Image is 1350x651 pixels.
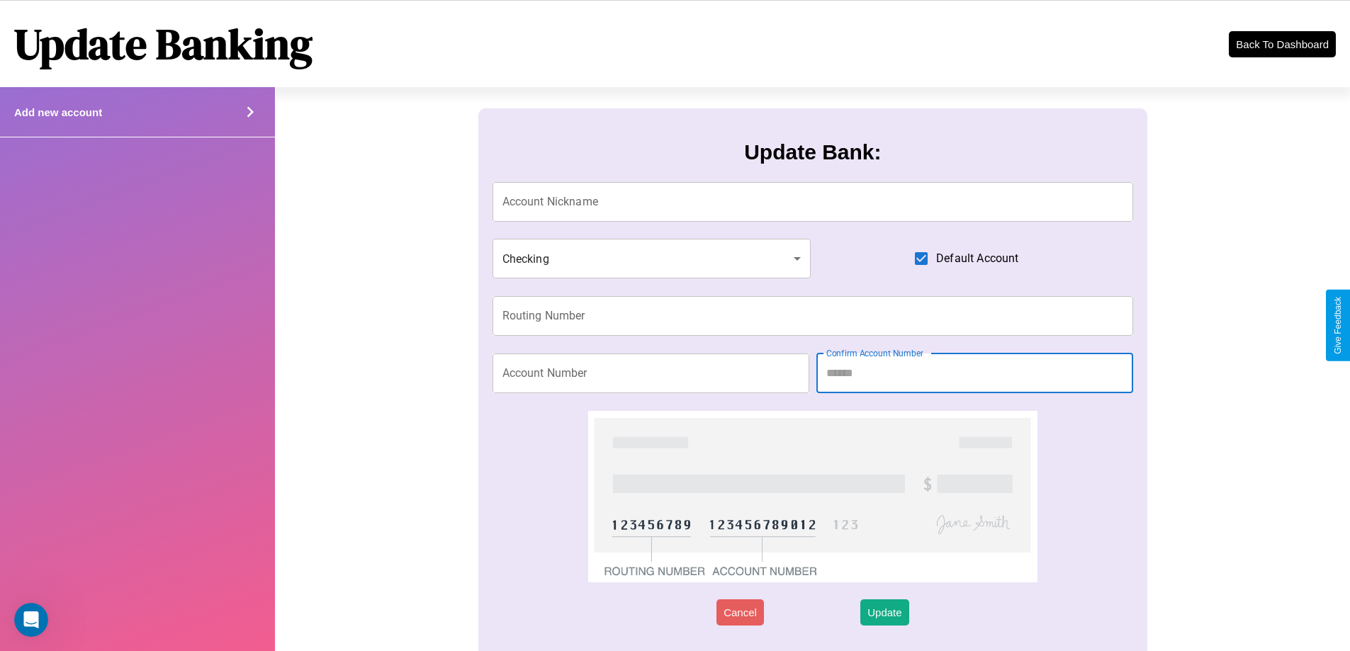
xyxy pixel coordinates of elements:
[588,411,1037,582] img: check
[1333,297,1343,354] div: Give Feedback
[493,239,811,278] div: Checking
[1229,31,1336,57] button: Back To Dashboard
[14,106,102,118] h4: Add new account
[860,599,909,625] button: Update
[826,347,923,359] label: Confirm Account Number
[936,250,1018,267] span: Default Account
[14,15,313,73] h1: Update Banking
[716,599,764,625] button: Cancel
[744,140,881,164] h3: Update Bank:
[14,603,48,637] iframe: Intercom live chat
